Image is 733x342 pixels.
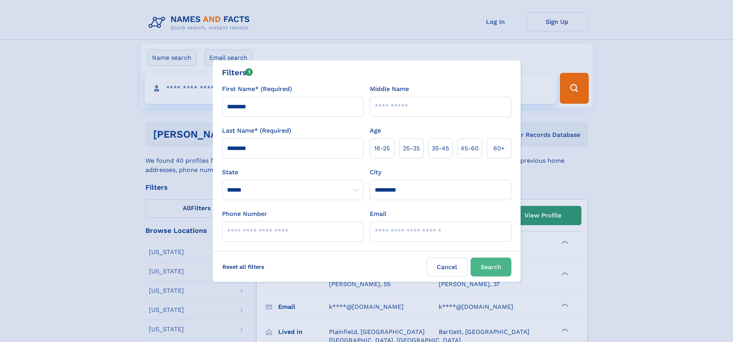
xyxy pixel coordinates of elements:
[461,144,479,153] span: 45‑60
[427,258,468,276] label: Cancel
[370,209,386,219] label: Email
[222,126,291,135] label: Last Name* (Required)
[493,144,505,153] span: 60+
[222,84,292,94] label: First Name* (Required)
[370,84,409,94] label: Middle Name
[370,126,381,135] label: Age
[432,144,449,153] span: 35‑45
[222,209,267,219] label: Phone Number
[217,258,269,276] label: Reset all filters
[403,144,420,153] span: 25‑35
[222,168,364,177] label: State
[471,258,511,276] button: Search
[222,67,253,78] div: Filters
[374,144,390,153] span: 18‑25
[370,168,381,177] label: City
